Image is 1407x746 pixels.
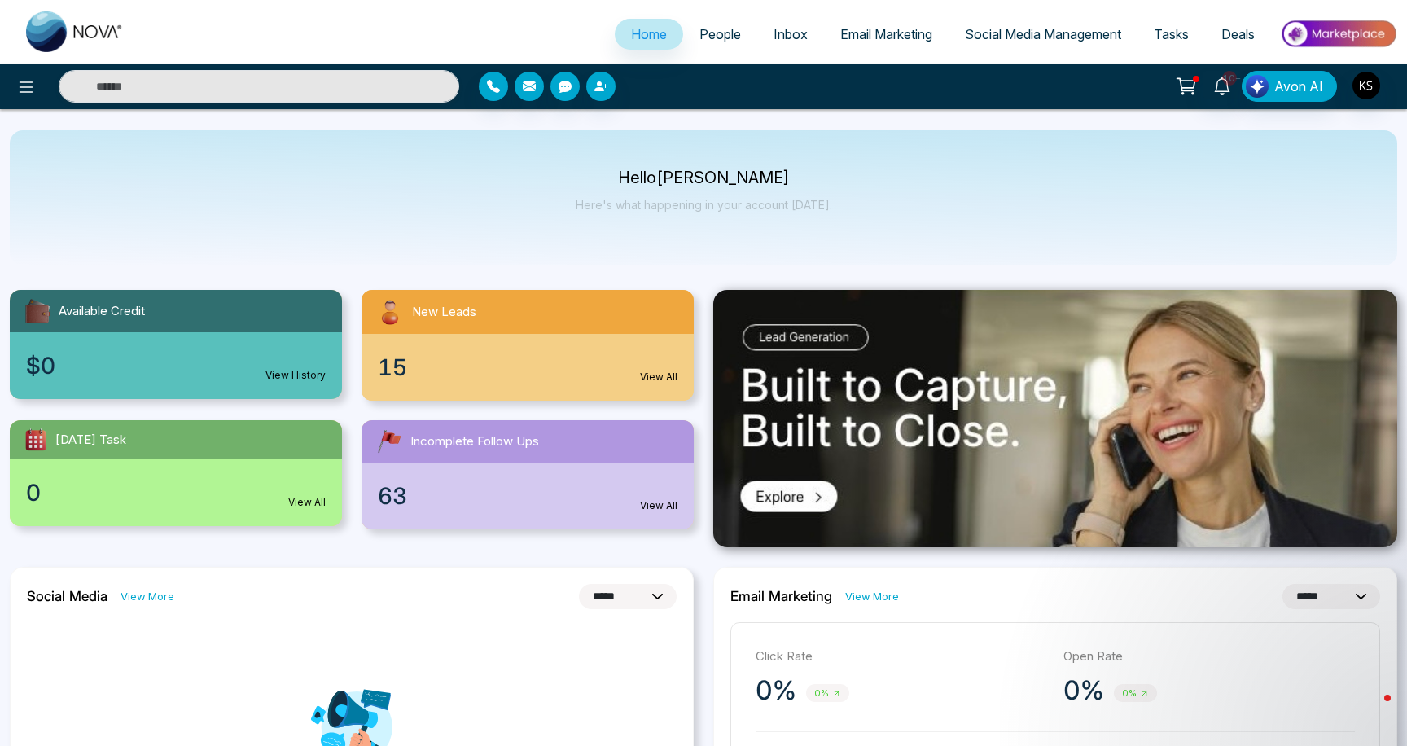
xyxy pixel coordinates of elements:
[55,431,126,450] span: [DATE] Task
[774,26,808,42] span: Inbox
[26,476,41,510] span: 0
[949,19,1137,50] a: Social Media Management
[576,198,832,212] p: Here's what happening in your account [DATE].
[840,26,932,42] span: Email Marketing
[352,420,703,529] a: Incomplete Follow Ups63View All
[965,26,1121,42] span: Social Media Management
[683,19,757,50] a: People
[845,589,899,604] a: View More
[1279,15,1397,52] img: Market-place.gif
[1063,674,1104,707] p: 0%
[1203,71,1242,99] a: 10+
[699,26,741,42] span: People
[265,368,326,383] a: View History
[1242,71,1337,102] button: Avon AI
[1081,588,1407,702] iframe: Intercom notifications message
[412,303,476,322] span: New Leads
[1222,71,1237,86] span: 10+
[121,589,174,604] a: View More
[27,588,107,604] h2: Social Media
[757,19,824,50] a: Inbox
[23,427,49,453] img: todayTask.svg
[615,19,683,50] a: Home
[26,11,124,52] img: Nova CRM Logo
[1063,647,1355,666] p: Open Rate
[26,349,55,383] span: $0
[1246,75,1269,98] img: Lead Flow
[23,296,52,326] img: availableCredit.svg
[631,26,667,42] span: Home
[640,498,677,513] a: View All
[756,647,1047,666] p: Click Rate
[1274,77,1323,96] span: Avon AI
[410,432,539,451] span: Incomplete Follow Ups
[1154,26,1189,42] span: Tasks
[1352,691,1391,730] iframe: Intercom live chat
[288,495,326,510] a: View All
[375,427,404,456] img: followUps.svg
[640,370,677,384] a: View All
[1352,72,1380,99] img: User Avatar
[756,674,796,707] p: 0%
[375,296,405,327] img: newLeads.svg
[1221,26,1255,42] span: Deals
[352,290,703,401] a: New Leads15View All
[806,684,849,703] span: 0%
[59,302,145,321] span: Available Credit
[378,479,407,513] span: 63
[378,350,407,384] span: 15
[824,19,949,50] a: Email Marketing
[1205,19,1271,50] a: Deals
[1137,19,1205,50] a: Tasks
[730,588,832,604] h2: Email Marketing
[713,290,1397,547] img: .
[576,171,832,185] p: Hello [PERSON_NAME]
